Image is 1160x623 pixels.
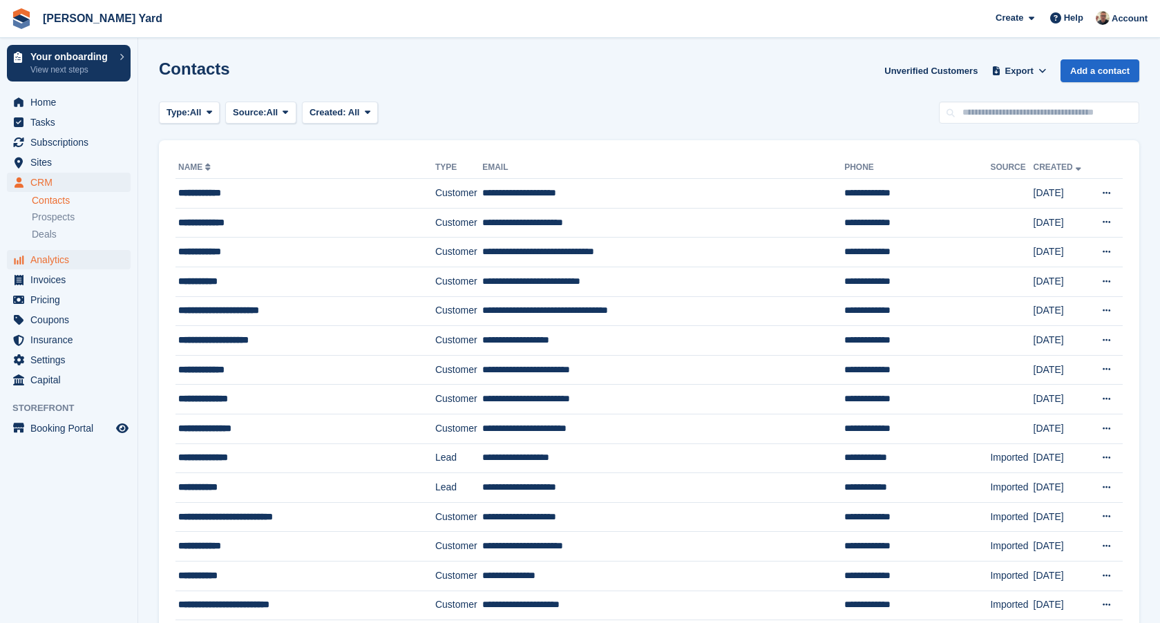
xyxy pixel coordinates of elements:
[7,173,131,192] a: menu
[30,93,113,112] span: Home
[990,473,1033,503] td: Imported
[32,211,75,224] span: Prospects
[990,591,1033,620] td: Imported
[435,561,482,591] td: Customer
[435,502,482,532] td: Customer
[435,443,482,473] td: Lead
[30,52,113,61] p: Your onboarding
[7,350,131,370] a: menu
[190,106,202,119] span: All
[1034,591,1090,620] td: [DATE]
[1034,267,1090,296] td: [DATE]
[7,330,131,349] a: menu
[1034,162,1084,172] a: Created
[225,102,296,124] button: Source: All
[32,228,57,241] span: Deals
[1034,502,1090,532] td: [DATE]
[114,420,131,437] a: Preview store
[1034,355,1090,385] td: [DATE]
[7,290,131,309] a: menu
[1034,179,1090,209] td: [DATE]
[435,157,482,179] th: Type
[7,370,131,390] a: menu
[1061,59,1139,82] a: Add a contact
[159,102,220,124] button: Type: All
[32,227,131,242] a: Deals
[310,107,346,117] span: Created:
[1034,326,1090,356] td: [DATE]
[989,59,1049,82] button: Export
[1034,385,1090,414] td: [DATE]
[435,296,482,326] td: Customer
[435,238,482,267] td: Customer
[267,106,278,119] span: All
[167,106,190,119] span: Type:
[1034,473,1090,503] td: [DATE]
[30,370,113,390] span: Capital
[32,194,131,207] a: Contacts
[1034,296,1090,326] td: [DATE]
[1005,64,1034,78] span: Export
[435,326,482,356] td: Customer
[30,270,113,289] span: Invoices
[1034,414,1090,443] td: [DATE]
[1034,561,1090,591] td: [DATE]
[30,153,113,172] span: Sites
[1096,11,1110,25] img: Si Allen
[7,93,131,112] a: menu
[435,355,482,385] td: Customer
[435,179,482,209] td: Customer
[435,385,482,414] td: Customer
[844,157,990,179] th: Phone
[1034,238,1090,267] td: [DATE]
[879,59,983,82] a: Unverified Customers
[7,133,131,152] a: menu
[7,310,131,329] a: menu
[1034,532,1090,562] td: [DATE]
[159,59,230,78] h1: Contacts
[30,290,113,309] span: Pricing
[30,133,113,152] span: Subscriptions
[30,330,113,349] span: Insurance
[30,250,113,269] span: Analytics
[7,45,131,82] a: Your onboarding View next steps
[7,419,131,438] a: menu
[178,162,213,172] a: Name
[1034,208,1090,238] td: [DATE]
[435,473,482,503] td: Lead
[32,210,131,224] a: Prospects
[30,173,113,192] span: CRM
[348,107,360,117] span: All
[996,11,1023,25] span: Create
[233,106,266,119] span: Source:
[435,414,482,443] td: Customer
[37,7,168,30] a: [PERSON_NAME] Yard
[435,532,482,562] td: Customer
[302,102,378,124] button: Created: All
[990,443,1033,473] td: Imported
[1064,11,1083,25] span: Help
[990,157,1033,179] th: Source
[990,561,1033,591] td: Imported
[435,208,482,238] td: Customer
[990,532,1033,562] td: Imported
[7,153,131,172] a: menu
[7,250,131,269] a: menu
[990,502,1033,532] td: Imported
[30,64,113,76] p: View next steps
[11,8,32,29] img: stora-icon-8386f47178a22dfd0bd8f6a31ec36ba5ce8667c1dd55bd0f319d3a0aa187defe.svg
[7,270,131,289] a: menu
[12,401,137,415] span: Storefront
[1112,12,1148,26] span: Account
[7,113,131,132] a: menu
[30,113,113,132] span: Tasks
[30,419,113,438] span: Booking Portal
[30,310,113,329] span: Coupons
[482,157,844,179] th: Email
[30,350,113,370] span: Settings
[435,267,482,296] td: Customer
[1034,443,1090,473] td: [DATE]
[435,591,482,620] td: Customer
